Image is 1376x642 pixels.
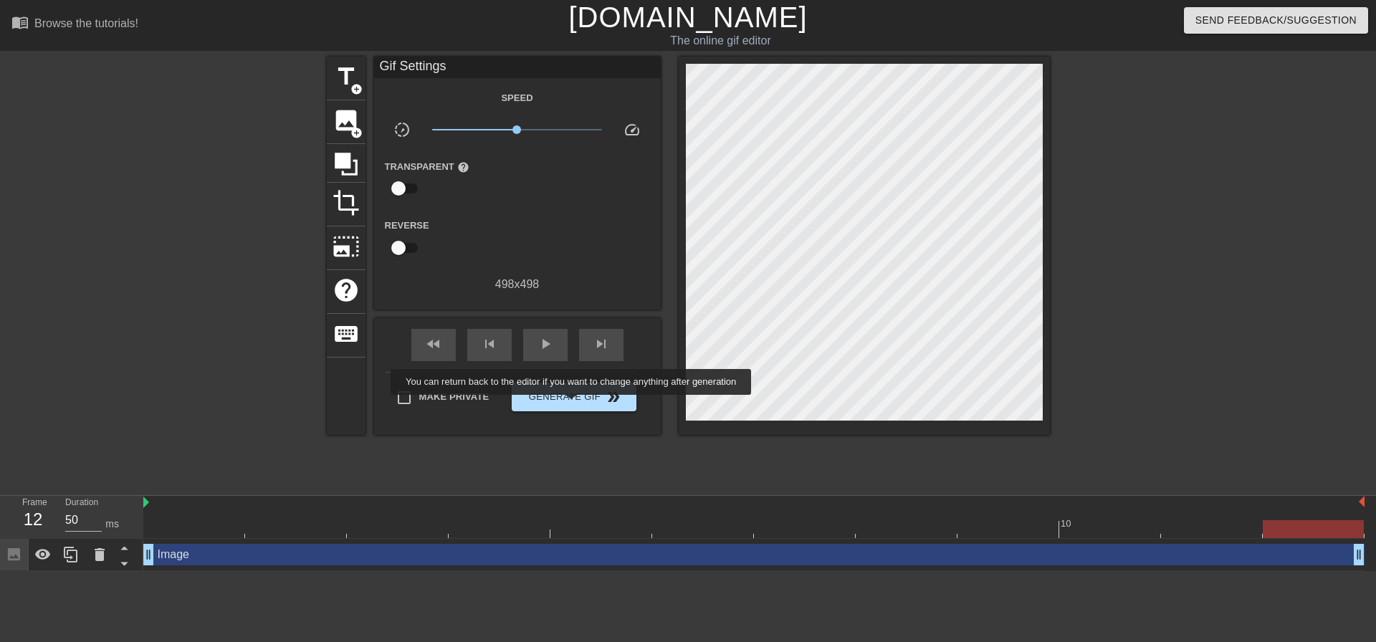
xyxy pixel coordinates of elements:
span: photo_size_select_large [333,233,360,260]
span: double_arrow [605,388,622,406]
span: slow_motion_video [393,121,411,138]
div: Frame [11,496,54,537]
span: Generate Gif [517,388,630,406]
div: 12 [22,507,44,532]
div: The online gif editor [466,32,975,49]
span: skip_next [593,335,610,353]
span: speed [623,121,641,138]
span: Make Private [419,390,489,404]
div: Gif Settings [374,57,661,78]
span: play_arrow [537,335,554,353]
span: drag_handle [1352,547,1366,562]
img: bound-end.png [1359,496,1365,507]
a: [DOMAIN_NAME] [568,1,807,33]
div: 498 x 498 [374,276,661,293]
span: keyboard [333,320,360,348]
span: drag_handle [141,547,156,562]
span: menu_book [11,14,29,31]
span: Send Feedback/Suggestion [1195,11,1357,29]
label: Reverse [385,219,429,233]
label: Transparent [385,160,469,174]
span: add_circle [350,83,363,95]
span: title [333,63,360,90]
label: Duration [65,499,98,507]
button: Generate Gif [512,383,636,411]
span: image [333,107,360,134]
div: ms [105,517,119,532]
span: help [457,161,469,173]
span: crop [333,189,360,216]
span: fast_rewind [425,335,442,353]
span: help [333,277,360,304]
a: Browse the tutorials! [11,14,138,36]
div: 10 [1061,517,1074,531]
div: Browse the tutorials! [34,17,138,29]
span: skip_previous [481,335,498,353]
button: Send Feedback/Suggestion [1184,7,1368,34]
label: Speed [501,91,532,105]
span: add_circle [350,127,363,139]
